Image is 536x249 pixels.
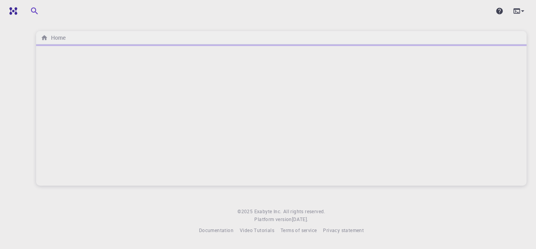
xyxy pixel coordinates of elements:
[281,227,317,234] a: Terms of service
[283,208,325,216] span: All rights reserved.
[323,227,364,234] a: Privacy statement
[48,33,66,42] h6: Home
[199,227,233,233] span: Documentation
[237,208,254,216] span: © 2025
[292,216,308,223] a: [DATE].
[240,227,274,233] span: Video Tutorials
[281,227,317,233] span: Terms of service
[254,208,282,216] a: Exabyte Inc.
[199,227,233,234] a: Documentation
[240,227,274,234] a: Video Tutorials
[254,208,282,214] span: Exabyte Inc.
[323,227,364,233] span: Privacy statement
[6,7,17,15] img: logo
[39,33,67,42] nav: breadcrumb
[254,216,292,223] span: Platform version
[292,216,308,222] span: [DATE] .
